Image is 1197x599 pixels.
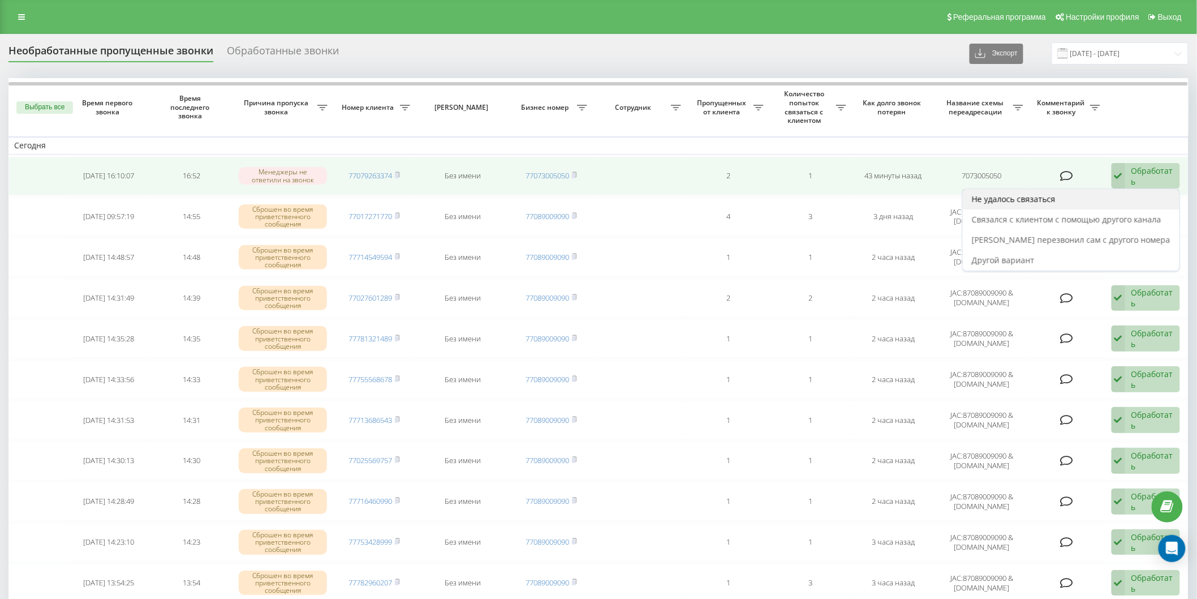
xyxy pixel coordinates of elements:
[348,577,392,588] a: 77782960207
[687,319,769,358] td: 1
[526,170,569,181] a: 77073005050
[238,99,317,116] span: Причина пропуска звонка
[972,214,1161,225] span: Связался с клиентом с помощью другого канала
[1066,12,1139,22] span: Настройки профиля
[935,319,1029,358] td: JAC:87089009090 & [DOMAIN_NAME]
[526,577,569,588] a: 77089009090
[862,99,925,116] span: Как долго звонок потерян
[935,157,1029,195] td: 7073005050
[348,252,392,262] a: 77714549594
[516,103,577,112] span: Бизнес номер
[1035,99,1090,116] span: Комментарий к звонку
[416,442,510,480] td: Без имени
[687,360,769,399] td: 1
[348,537,392,547] a: 77753428999
[67,319,150,358] td: [DATE] 14:35:28
[239,286,328,311] div: Сброшен во время приветственного сообщения
[526,252,569,262] a: 77089009090
[239,245,328,270] div: Сброшен во время приветственного сообщения
[239,204,328,229] div: Сброшен во время приветственного сообщения
[239,367,328,392] div: Сброшен во время приветственного сообщения
[150,482,232,521] td: 14:28
[67,157,150,195] td: [DATE] 16:10:07
[1131,532,1174,553] div: Обработать
[1131,450,1174,472] div: Обработать
[150,279,232,317] td: 14:39
[769,238,852,276] td: 1
[150,360,232,399] td: 14:33
[687,523,769,562] td: 1
[526,333,569,344] a: 77089009090
[348,374,392,384] a: 77755568678
[526,496,569,506] a: 77089009090
[239,571,328,596] div: Сброшен во время приветственного сообщения
[526,415,569,425] a: 77089009090
[339,103,400,112] span: Номер клиента
[775,89,836,125] span: Количество попыток связаться с клиентом
[769,482,852,521] td: 1
[972,194,1056,204] span: Не удалось связаться
[526,211,569,221] a: 77089009090
[935,360,1029,399] td: JAC:87089009090 & [DOMAIN_NAME]
[953,12,1046,22] span: Реферальная программа
[416,360,510,399] td: Без имени
[239,408,328,433] div: Сброшен во время приветственного сообщения
[348,496,392,506] a: 77716460990
[416,238,510,276] td: Без имени
[16,101,73,114] button: Выбрать все
[1131,369,1174,390] div: Обработать
[769,401,852,439] td: 1
[687,482,769,521] td: 1
[67,238,150,276] td: [DATE] 14:48:57
[239,448,328,473] div: Сброшен во время приветственного сообщения
[526,455,569,465] a: 77089009090
[852,482,935,521] td: 2 часа назад
[239,326,328,351] div: Сброшен во время приветственного сообщения
[852,319,935,358] td: 2 часа назад
[67,198,150,236] td: [DATE] 09:57:19
[935,523,1029,562] td: JAC:87089009090 & [DOMAIN_NAME]
[348,415,392,425] a: 77713686543
[239,489,328,514] div: Сброшен во время приветственного сообщения
[852,401,935,439] td: 2 часа назад
[348,211,392,221] a: 77017271770
[769,279,852,317] td: 2
[239,167,328,184] div: Менеджеры не ответили на звонок
[526,537,569,547] a: 77089009090
[852,238,935,276] td: 2 часа назад
[150,157,232,195] td: 16:52
[67,279,150,317] td: [DATE] 14:31:49
[852,360,935,399] td: 2 часа назад
[67,360,150,399] td: [DATE] 14:33:56
[150,198,232,236] td: 14:55
[935,442,1029,480] td: JAC:87089009090 & [DOMAIN_NAME]
[227,45,339,62] div: Обработанные звонки
[8,137,1189,154] td: Сегодня
[687,238,769,276] td: 1
[348,455,392,465] a: 77025569757
[239,530,328,555] div: Сброшен во время приветственного сообщения
[1131,328,1174,349] div: Обработать
[1131,572,1174,594] div: Обработать
[935,198,1029,236] td: JAC:87089009090 & [DOMAIN_NAME]
[416,482,510,521] td: Без имени
[526,374,569,384] a: 77089009090
[67,442,150,480] td: [DATE] 14:30:13
[935,482,1029,521] td: JAC:87089009090 & [DOMAIN_NAME]
[972,234,1170,245] span: [PERSON_NAME] перезвонил сам с другого номера
[77,99,141,116] span: Время первого звонка
[160,94,223,121] span: Время последнего звонка
[769,523,852,562] td: 1
[852,442,935,480] td: 2 часа назад
[687,442,769,480] td: 1
[416,198,510,236] td: Без имени
[67,482,150,521] td: [DATE] 14:28:49
[1159,535,1186,562] div: Open Intercom Messenger
[769,198,852,236] td: 3
[852,198,935,236] td: 3 дня назад
[852,523,935,562] td: 3 часа назад
[150,238,232,276] td: 14:48
[150,523,232,562] td: 14:23
[348,333,392,344] a: 77781321489
[1158,12,1182,22] span: Выход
